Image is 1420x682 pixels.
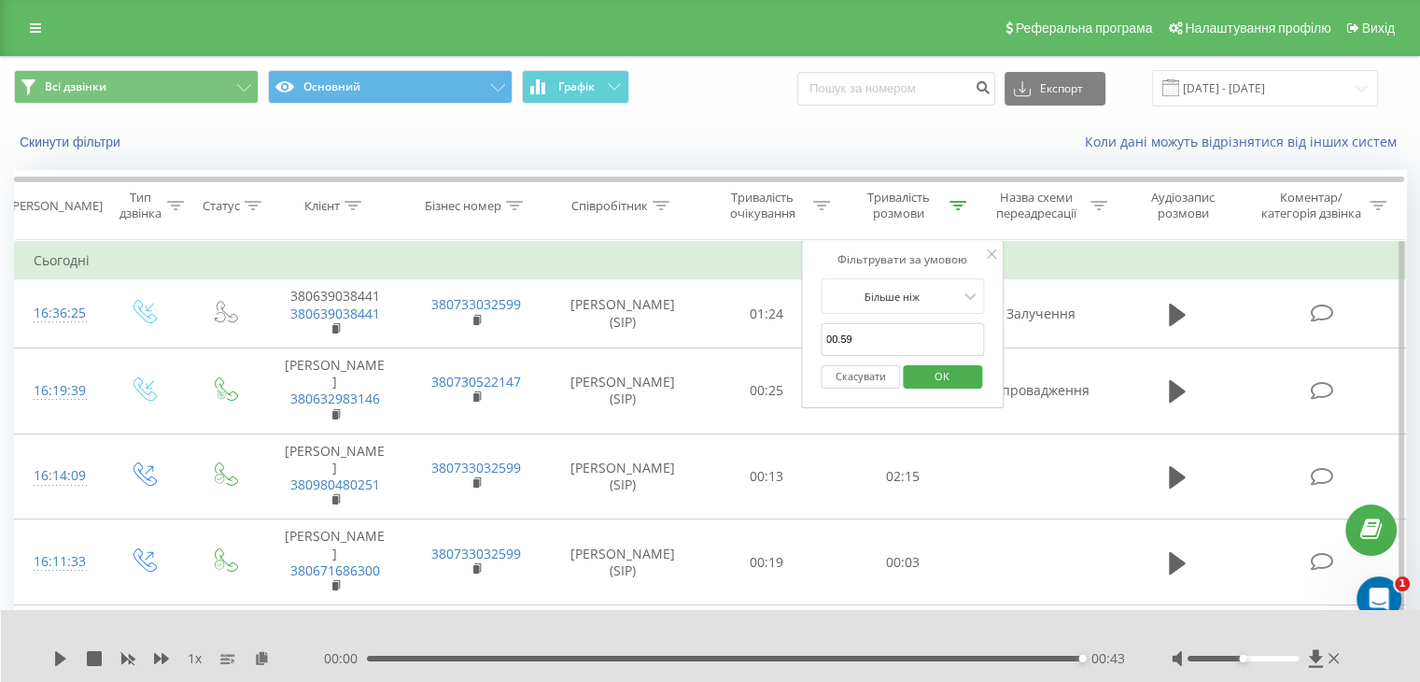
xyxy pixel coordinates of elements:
span: 1 [1395,576,1410,591]
iframe: Intercom live chat [1357,576,1401,621]
td: [PERSON_NAME] [264,519,405,605]
div: Accessibility label [1239,655,1246,662]
td: [PERSON_NAME] (SIP) [547,433,699,519]
td: Залучення [970,279,1111,348]
input: 00:00 [821,323,985,356]
td: 02:15 [835,433,970,519]
button: Скинути фільтри [14,134,130,150]
span: 00:43 [1091,649,1125,668]
a: 380980480251 [290,476,380,493]
span: 1 x [188,649,202,668]
td: [PERSON_NAME] [264,433,405,519]
td: 01:24 [699,279,835,348]
button: Скасувати [821,365,900,389]
td: 00:25 [699,348,835,433]
div: Тривалість розмови [851,190,945,221]
div: 16:11:33 [34,544,83,580]
div: Коментар/категорія дзвінка [1256,190,1365,221]
span: 00:00 [324,649,367,668]
td: 380639038441 [264,279,405,348]
span: Всі дзвінки [45,79,106,94]
div: Фільтрувати за умовою [821,250,985,269]
td: [PERSON_NAME] (SIP) [547,519,699,605]
td: Впровадження [970,348,1111,433]
a: 380632983146 [290,390,380,407]
a: 380733032599 [431,459,521,476]
span: Реферальна програма [1016,21,1153,36]
div: 16:14:09 [34,458,83,494]
div: Клієнт [304,198,340,214]
button: Всі дзвінки [14,70,259,104]
span: OK [916,362,968,391]
td: 00:19 [699,519,835,605]
input: Пошук за номером [797,72,995,106]
div: 16:19:39 [34,373,83,409]
td: 00:03 [835,519,970,605]
button: Основний [268,70,513,104]
a: Коли дані можуть відрізнятися вiд інших систем [1085,133,1406,150]
div: Accessibility label [1079,655,1087,662]
div: Назва схеми переадресації [988,190,1086,221]
span: Графік [558,80,595,93]
td: [PERSON_NAME] (SIP) [547,348,699,433]
a: 380639038441 [290,305,380,322]
a: 380733032599 [431,545,521,562]
span: Вихід [1362,21,1395,36]
td: 00:13 [699,433,835,519]
a: 380671686300 [290,561,380,579]
td: [PERSON_NAME] (SIP) [547,279,699,348]
span: Налаштування профілю [1185,21,1330,36]
div: Аудіозапис розмови [1129,190,1238,221]
button: OK [903,365,982,389]
div: [PERSON_NAME] [8,198,103,214]
td: Сьогодні [15,242,1406,279]
button: Графік [522,70,629,104]
div: Співробітник [571,198,648,214]
a: 380733032599 [431,295,521,313]
div: 16:36:25 [34,295,83,332]
td: [PERSON_NAME] [264,348,405,433]
button: Експорт [1005,72,1105,106]
div: Бізнес номер [425,198,501,214]
div: Тривалість очікування [716,190,809,221]
div: Тип дзвінка [118,190,162,221]
div: Статус [203,198,240,214]
a: 380730522147 [431,373,521,391]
